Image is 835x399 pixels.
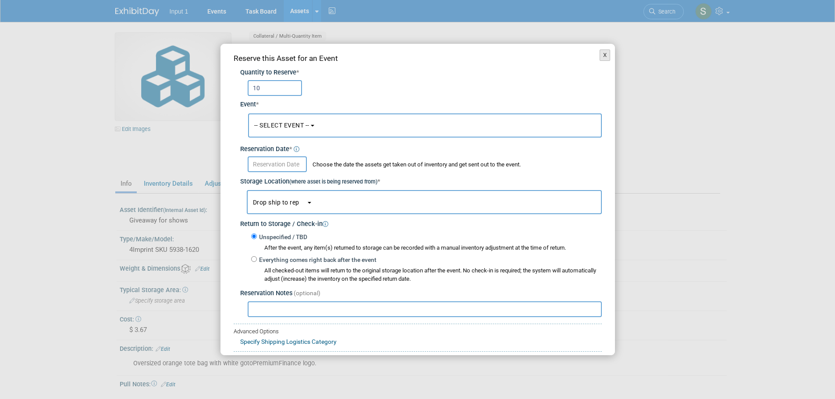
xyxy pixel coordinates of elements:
[308,161,521,168] span: Choose the date the assets get taken out of inventory and get sent out to the event.
[294,290,320,297] span: (optional)
[240,96,602,109] div: Event
[264,267,602,283] div: All checked-out items will return to the original storage location after the event. No check-in i...
[240,68,602,78] div: Quantity to Reserve
[253,199,306,206] span: Drop ship to rep
[248,113,602,138] button: -- SELECT EVENT --
[257,256,377,265] label: Everything comes right back after the event
[240,214,602,229] div: Return to Storage / Check-in
[240,172,602,187] div: Storage Location
[234,54,338,63] span: Reserve this Asset for an Event
[248,156,307,172] input: Reservation Date
[600,49,611,61] button: X
[254,122,309,129] span: -- SELECT EVENT --
[240,338,337,345] a: Specify Shipping Logistics Category
[257,233,307,242] label: Unspecified / TBD
[234,328,602,336] div: Advanced Options
[240,290,292,297] span: Reservation Notes
[289,179,377,185] small: (where asset is being reserved from)
[247,190,602,214] button: Drop ship to rep
[240,140,602,154] div: Reservation Date
[251,242,602,252] div: After the event, any item(s) returned to storage can be recorded with a manual inventory adjustme...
